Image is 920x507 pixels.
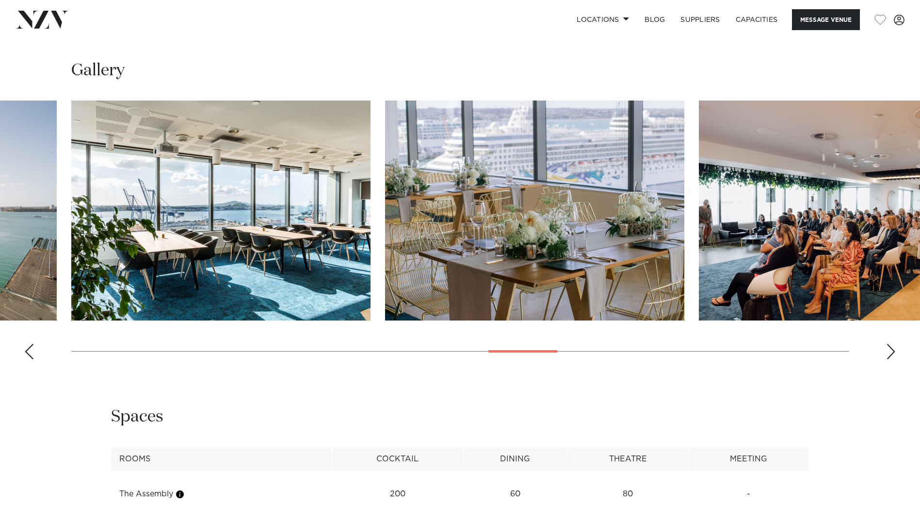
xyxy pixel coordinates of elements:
a: SUPPLIERS [673,9,727,30]
a: Capacities [728,9,786,30]
td: The Assembly [111,482,332,506]
a: BLOG [637,9,673,30]
th: Cocktail [332,447,464,471]
h2: Spaces [111,406,163,428]
a: Locations [569,9,637,30]
th: Dining [463,447,567,471]
th: Rooms [111,447,332,471]
td: 200 [332,482,464,506]
td: 60 [463,482,567,506]
button: Message Venue [792,9,860,30]
th: Meeting [689,447,809,471]
td: - [689,482,809,506]
swiper-slide: 17 / 28 [385,101,684,321]
h2: Gallery [71,60,125,82]
img: nzv-logo.png [16,11,68,28]
swiper-slide: 16 / 28 [71,101,371,321]
td: 80 [567,482,689,506]
th: Theatre [567,447,689,471]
